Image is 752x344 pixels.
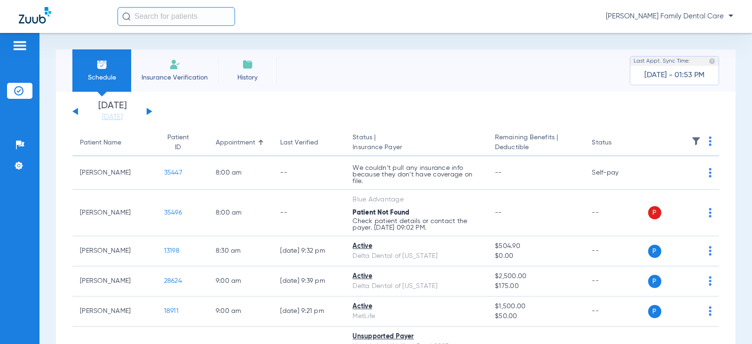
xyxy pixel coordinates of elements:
span: Patient Not Found [352,209,409,216]
div: Appointment [216,138,266,148]
span: P [648,275,661,288]
th: Status [584,130,648,156]
div: Blue Advantage [352,195,480,205]
span: 13198 [164,248,180,254]
div: Delta Dental of [US_STATE] [352,281,480,291]
td: [PERSON_NAME] [72,190,157,236]
span: $1,500.00 [495,302,577,312]
input: Search for patients [117,7,235,26]
img: group-dot-blue.svg [709,306,712,316]
div: Active [352,241,480,251]
span: Insurance Verification [138,73,211,82]
span: Insurance Payer [352,143,480,152]
span: 28624 [164,278,182,284]
td: [PERSON_NAME] [72,236,157,266]
th: Status | [345,130,487,156]
li: [DATE] [84,101,141,122]
img: group-dot-blue.svg [709,136,712,146]
div: Active [352,302,480,312]
td: [DATE] 9:32 PM [273,236,345,266]
img: History [242,59,253,70]
span: -- [495,169,502,176]
div: Patient ID [164,133,192,152]
td: 8:00 AM [208,156,273,190]
p: We couldn’t pull any insurance info because they don’t have coverage on file. [352,165,480,184]
span: History [225,73,270,82]
span: $2,500.00 [495,272,577,281]
span: P [648,206,661,219]
span: 35496 [164,209,182,216]
img: group-dot-blue.svg [709,208,712,217]
div: MetLife [352,312,480,321]
td: -- [584,266,648,296]
td: [PERSON_NAME] [72,156,157,190]
img: Schedule [96,59,108,70]
div: Delta Dental of [US_STATE] [352,251,480,261]
span: $0.00 [495,251,577,261]
span: 35447 [164,169,182,176]
div: Last Verified [280,138,337,148]
span: P [648,305,661,318]
span: 18911 [164,308,179,314]
span: $50.00 [495,312,577,321]
span: Schedule [79,73,124,82]
img: group-dot-blue.svg [709,246,712,256]
td: Self-pay [584,156,648,190]
td: -- [273,190,345,236]
div: Patient ID [164,133,201,152]
img: last sync help info [709,58,715,64]
span: Deductible [495,143,577,152]
div: Patient Name [80,138,149,148]
span: Last Appt. Sync Time: [634,56,690,66]
span: [PERSON_NAME] Family Dental Care [606,12,733,21]
td: -- [584,296,648,327]
img: group-dot-blue.svg [709,276,712,286]
td: [PERSON_NAME] [72,266,157,296]
td: [PERSON_NAME] [72,296,157,327]
span: -- [495,209,502,216]
img: Manual Insurance Verification [169,59,180,70]
a: [DATE] [84,112,141,122]
td: [DATE] 9:21 PM [273,296,345,327]
div: Active [352,272,480,281]
th: Remaining Benefits | [487,130,584,156]
div: Appointment [216,138,255,148]
td: -- [584,236,648,266]
td: 9:00 AM [208,266,273,296]
img: hamburger-icon [12,40,27,51]
td: -- [584,190,648,236]
p: Check patient details or contact the payer. [DATE] 09:02 PM. [352,218,480,231]
span: $504.90 [495,241,577,251]
td: [DATE] 9:39 PM [273,266,345,296]
div: Unsupported Payer [352,332,480,342]
div: Last Verified [280,138,318,148]
td: 8:30 AM [208,236,273,266]
img: filter.svg [691,136,701,146]
td: 9:00 AM [208,296,273,327]
img: Zuub Logo [19,7,51,24]
img: Search Icon [122,12,131,21]
div: Patient Name [80,138,121,148]
td: 8:00 AM [208,190,273,236]
span: [DATE] - 01:53 PM [644,71,705,80]
td: -- [273,156,345,190]
img: group-dot-blue.svg [709,168,712,177]
span: P [648,245,661,258]
span: $175.00 [495,281,577,291]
